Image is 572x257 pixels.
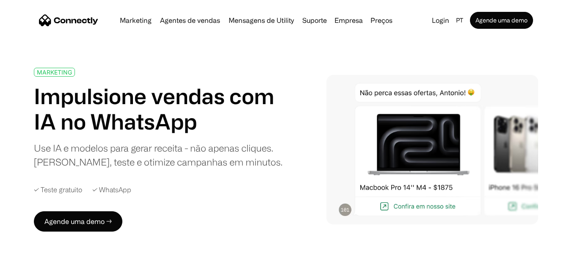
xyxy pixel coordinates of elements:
div: MARKETING [37,69,72,75]
a: Mensagens de Utility [225,17,297,24]
a: Marketing [116,17,155,24]
aside: Language selected: Português (Brasil) [8,241,51,254]
div: pt [456,14,463,26]
div: Empresa [332,14,365,26]
a: home [39,14,98,27]
a: Agende uma demo [470,12,533,29]
ul: Language list [17,242,51,254]
div: pt [453,14,468,26]
div: Use IA e modelos para gerar receita - não apenas cliques. [PERSON_NAME], teste e otimize campanha... [34,141,283,169]
a: Login [428,14,453,26]
div: ✓ Teste gratuito [34,186,82,194]
div: ✓ WhatsApp [92,186,131,194]
a: Agende uma demo → [34,211,122,232]
a: Suporte [299,17,330,24]
div: Empresa [334,14,363,26]
h1: Impulsione vendas com IA no WhatsApp [34,83,283,134]
a: Preços [367,17,396,24]
a: Agentes de vendas [157,17,224,24]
